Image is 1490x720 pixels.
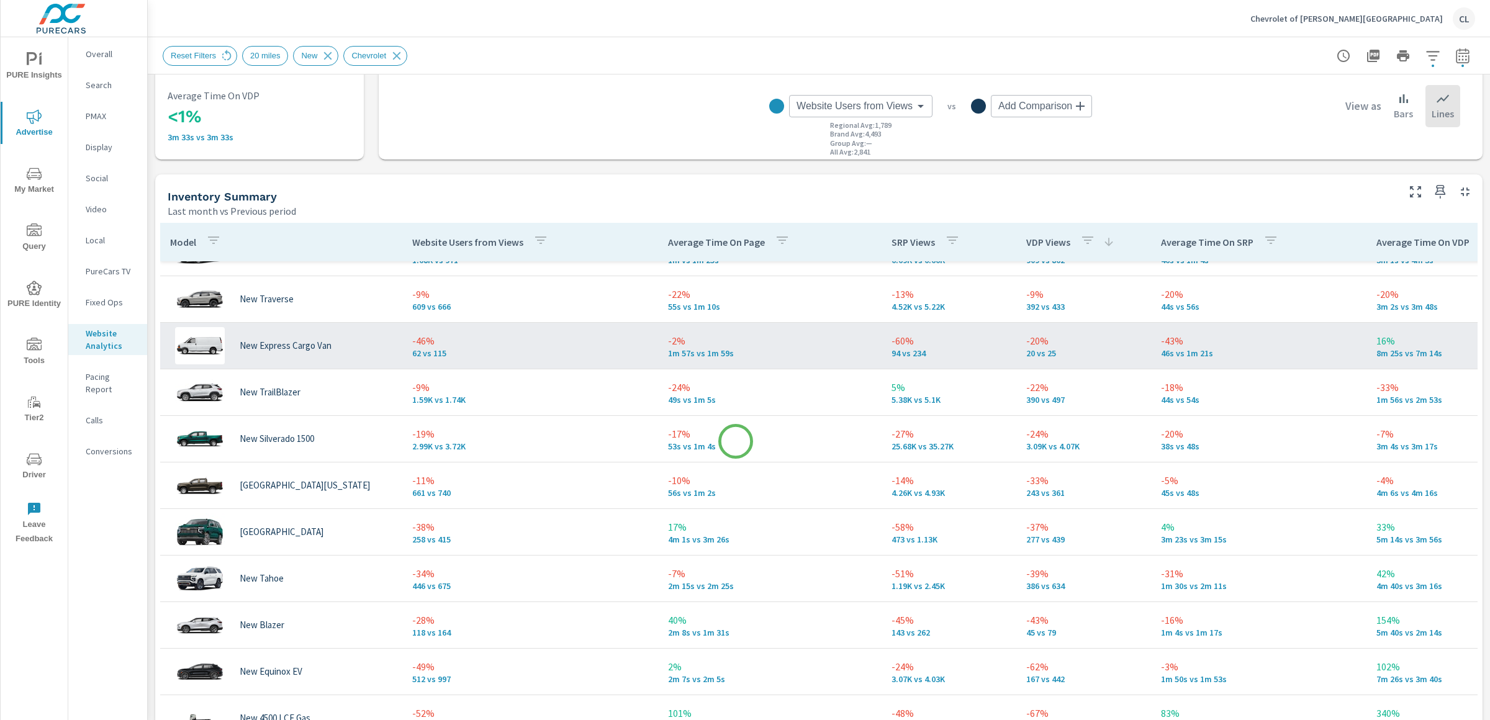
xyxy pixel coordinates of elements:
img: glamour [175,560,225,597]
div: PMAX [68,107,147,125]
p: 3,071 vs 4,027 [892,674,1006,684]
p: Overall [86,48,137,60]
div: Local [68,231,147,250]
p: Lines [1432,106,1454,121]
span: Query [4,223,64,254]
p: -9% [1026,287,1141,302]
p: 5% [892,380,1006,395]
p: -24% [892,659,1006,674]
p: -37% [1026,520,1141,534]
p: -14% [892,473,1006,488]
span: My Market [4,166,64,197]
span: Reset Filters [163,51,223,60]
p: -60% [892,333,1006,348]
div: Display [68,138,147,156]
p: 2m 15s vs 2m 25s [668,581,872,591]
p: 46s vs 1m 21s [1161,348,1357,358]
p: 5,375 vs 5,104 [892,395,1006,405]
p: -17% [668,426,872,441]
div: Calls [68,411,147,430]
img: glamour [175,606,225,644]
p: 6,687 vs 6,658 [892,255,1006,265]
img: glamour [175,467,225,504]
div: Website Analytics [68,324,147,355]
div: Social [68,169,147,187]
p: 4,522 vs 5,216 [892,302,1006,312]
p: All Avg : 2,841 [830,148,870,156]
div: CL [1453,7,1475,30]
span: Leave Feedback [4,502,64,546]
p: vs [932,101,971,112]
img: glamour [175,653,225,690]
span: Website Users from Views [797,100,913,112]
span: Tier2 [4,395,64,425]
div: nav menu [1,37,68,551]
p: Average Time On VDP [1376,236,1470,248]
p: 4% [1161,520,1357,534]
p: -62% [1026,659,1141,674]
p: 1m 30s vs 2m 11s [1161,581,1357,591]
p: -27% [892,426,1006,441]
p: Search [86,79,137,91]
p: [GEOGRAPHIC_DATA][US_STATE] [240,480,370,491]
p: -43% [1026,613,1141,628]
p: 446 vs 675 [412,581,648,591]
p: -38% [412,520,648,534]
button: "Export Report to PDF" [1361,43,1386,68]
p: Social [86,172,137,184]
p: Display [86,141,137,153]
h3: <1% [168,106,351,127]
p: -46% [412,333,648,348]
p: 1,189 vs 2,448 [892,581,1006,591]
p: Group Avg : — [830,139,872,148]
p: -13% [892,287,1006,302]
p: Average Time On SRP [1161,236,1253,248]
div: Website Users from Views [789,95,932,117]
p: -9% [412,287,648,302]
p: 25,684 vs 35,266 [892,441,1006,451]
p: -20% [1161,287,1357,302]
p: -20% [1026,333,1141,348]
p: 3m 23s vs 3m 15s [1161,534,1357,544]
p: New TrailBlazer [240,387,300,398]
p: -2% [668,333,872,348]
p: New Silverado 1500 [240,433,314,444]
span: Driver [4,452,64,482]
p: Average Time On VDP [168,90,351,101]
span: New [294,51,325,60]
p: Model [170,236,196,248]
p: 2m 7s vs 2m 5s [668,674,872,684]
p: Local [86,234,137,246]
div: Fixed Ops [68,293,147,312]
span: PURE Insights [4,52,64,83]
p: 2m 8s vs 1m 31s [668,628,872,637]
span: Advertise [4,109,64,140]
p: 909 vs 862 [1026,255,1141,265]
p: Brand Avg : 4,493 [830,130,882,138]
p: 392 vs 433 [1026,302,1141,312]
p: -5% [1161,473,1357,488]
p: Calls [86,414,137,426]
div: Chevrolet [343,46,407,66]
p: 56s vs 1m 2s [668,488,872,498]
p: -7% [668,566,872,581]
p: -10% [668,473,872,488]
div: Add Comparison [991,95,1092,117]
p: Last month vs Previous period [168,204,296,218]
button: Make Fullscreen [1406,182,1425,202]
p: 118 vs 164 [412,628,648,637]
p: PMAX [86,110,137,122]
p: -24% [668,380,872,395]
p: New Tahoe [240,573,284,584]
div: New [293,46,338,66]
div: Video [68,200,147,218]
p: -22% [668,287,872,302]
p: 512 vs 997 [412,674,648,684]
p: -49% [412,659,648,674]
p: 609 vs 666 [412,302,648,312]
p: -22% [1026,380,1141,395]
p: Video [86,203,137,215]
p: 3m 33s vs 3m 33s [168,132,351,142]
p: 17% [668,520,872,534]
p: 44s vs 56s [1161,302,1357,312]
